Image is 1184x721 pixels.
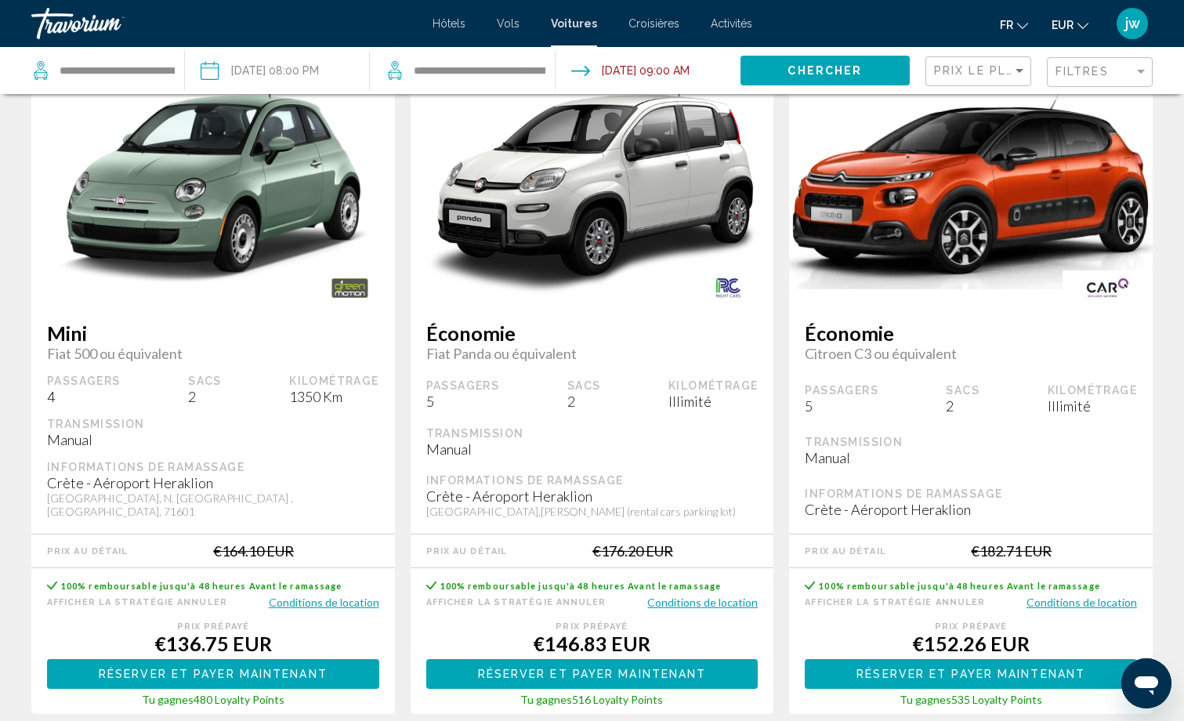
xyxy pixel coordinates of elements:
button: Conditions de location [1026,595,1137,610]
div: Sacs [567,379,601,393]
span: Réserver et payer maintenant [99,668,328,681]
div: Illimité [668,393,758,410]
div: Prix au détail [426,546,507,556]
button: Chercher [740,56,910,85]
button: Afficher la stratégie Annuler [426,595,606,610]
button: Change language [1000,13,1028,36]
div: Kilométrage [1048,383,1137,397]
div: Prix au détail [47,546,128,556]
button: User Menu [1112,7,1153,40]
a: Hôtels [433,17,465,30]
iframe: Bouton de lancement de la fenêtre de messagerie [1121,658,1171,708]
a: Réserver et payer maintenant [426,663,759,680]
span: Citroen C3 ou équivalent [805,345,1137,362]
a: Voitures [551,17,597,30]
div: €164.10 EUR [213,542,294,560]
div: Prix ​​prépayé [805,621,1137,632]
span: EUR [1052,19,1074,31]
span: Filtres [1055,65,1109,78]
span: Réserver et payer maintenant [478,668,707,681]
span: 100% remboursable jusqu'à 48 heures Avant le ramassage [440,581,721,591]
div: Manual [805,449,1137,466]
img: CARQ [1063,270,1153,306]
div: Passagers [426,379,500,393]
button: Conditions de location [647,595,758,610]
img: primary.png [411,66,774,295]
div: 5 [805,397,878,415]
div: Passagers [47,374,121,388]
button: Afficher la stratégie Annuler [47,595,227,610]
div: €176.20 EUR [592,542,673,560]
button: Drop-off date: Sep 27, 2025 09:00 AM [571,47,690,94]
div: Informations de ramassage [426,473,759,487]
div: 5 [426,393,500,410]
button: Réserver et payer maintenant [805,659,1137,688]
div: Transmission [47,417,379,431]
div: Illimité [1048,397,1137,415]
span: Fiat 500 ou équivalent [47,345,379,362]
div: [GEOGRAPHIC_DATA],[PERSON_NAME] (rental cars parking lot) [426,505,759,518]
div: Transmission [805,435,1137,449]
span: 516 Loyalty Points [572,693,663,706]
button: Change currency [1052,13,1088,36]
div: Crète - Aéroport Heraklion [426,487,759,505]
img: GREEN MOTION [305,270,395,306]
div: €152.26 EUR [805,632,1137,655]
a: Réserver et payer maintenant [805,663,1137,680]
div: Manual [47,431,379,448]
span: Tu gagnes [520,693,572,706]
span: Réserver et payer maintenant [856,668,1085,681]
span: Chercher [788,65,862,78]
span: 480 Loyalty Points [194,693,284,706]
div: Kilométrage [668,379,758,393]
button: Réserver et payer maintenant [426,659,759,688]
div: Informations de ramassage [805,487,1137,501]
button: Afficher la stratégie Annuler [805,595,985,610]
a: Réserver et payer maintenant [47,663,379,680]
img: primary.png [31,60,395,301]
span: 100% remboursable jusqu'à 48 heures Avant le ramassage [61,581,342,591]
span: fr [1000,19,1013,31]
span: Activités [711,17,752,30]
div: €182.71 EUR [971,542,1052,560]
span: Tu gagnes [142,693,194,706]
div: Crète - Aéroport Heraklion [47,474,379,491]
div: [GEOGRAPHIC_DATA], N. [GEOGRAPHIC_DATA] , [GEOGRAPHIC_DATA], 71601 [47,491,379,518]
span: Économie [805,321,1137,345]
div: Prix au détail [805,546,885,556]
div: Manual [426,440,759,458]
a: Travorium [31,8,417,39]
div: 2 [188,388,222,405]
img: RIGHT CARS [683,270,773,306]
div: Prix ​​prépayé [47,621,379,632]
span: Économie [426,321,759,345]
div: Transmission [426,426,759,440]
a: Vols [497,17,520,30]
span: Tu gagnes [900,693,951,706]
a: Croisières [628,17,679,30]
button: Réserver et payer maintenant [47,659,379,688]
button: Filter [1047,56,1153,89]
div: Kilométrage [289,374,378,388]
div: €136.75 EUR [47,632,379,655]
div: Prix ​​prépayé [426,621,759,632]
button: Pickup date: Sep 18, 2025 08:00 PM [201,47,319,94]
div: 2 [567,393,601,410]
div: Passagers [805,383,878,397]
span: jw [1125,16,1140,31]
div: 1350 Km [289,388,378,405]
div: Sacs [946,383,979,397]
div: 2 [946,397,979,415]
div: Crète - Aéroport Heraklion [805,501,1137,518]
mat-select: Sort by [934,65,1026,78]
img: primary.png [789,71,1153,289]
span: 100% remboursable jusqu'à 48 heures Avant le ramassage [819,581,1099,591]
span: 535 Loyalty Points [951,693,1042,706]
div: 4 [47,388,121,405]
div: Informations de ramassage [47,460,379,474]
div: €146.83 EUR [426,632,759,655]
